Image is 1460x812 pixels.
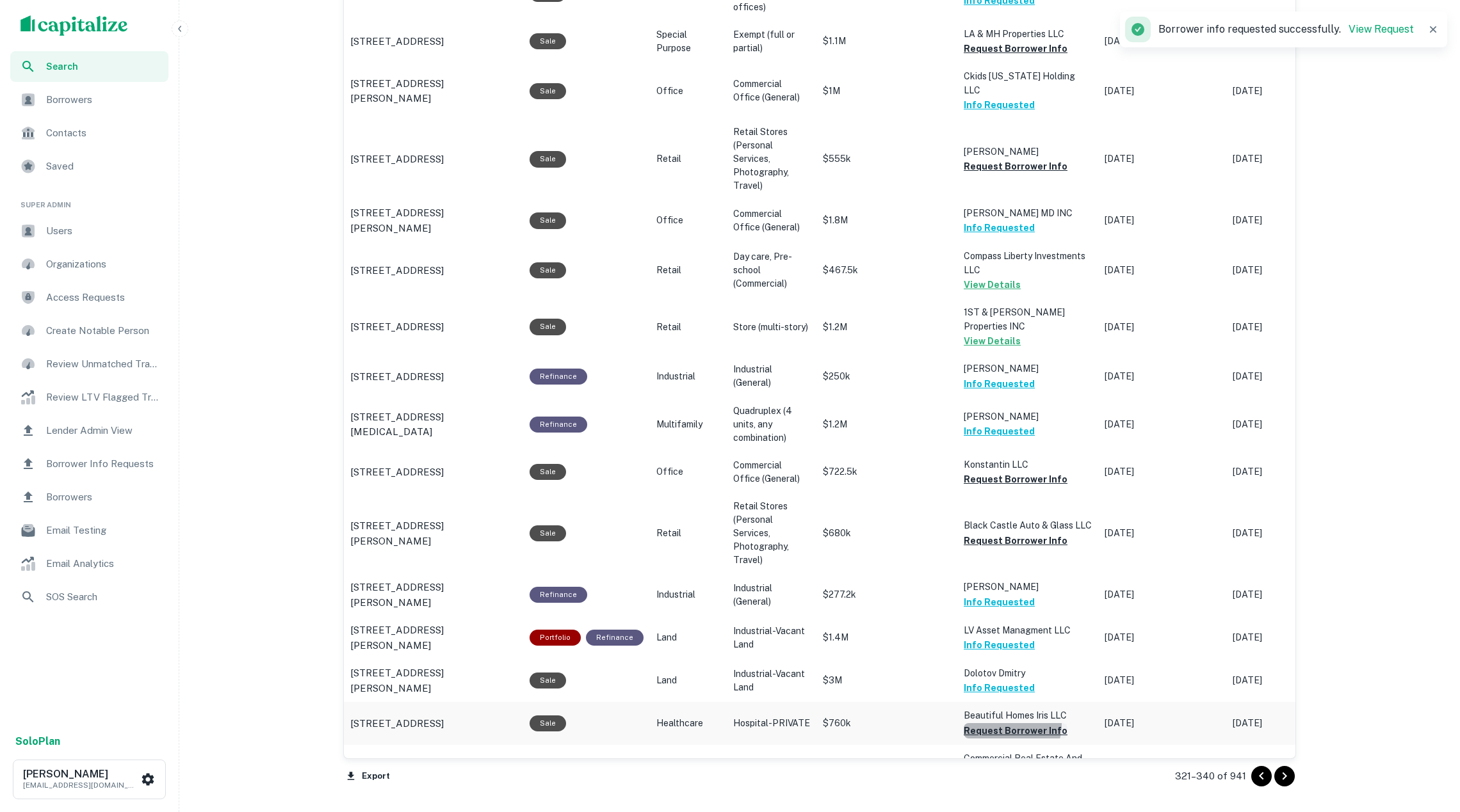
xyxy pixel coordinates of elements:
p: [DATE] [1105,35,1220,48]
p: Healthcare [656,717,720,730]
p: Ckids [US_STATE] Holding LLC [964,69,1092,97]
a: Saved [10,151,168,182]
a: [STREET_ADDRESS] [350,369,517,385]
a: [STREET_ADDRESS] [350,152,517,167]
button: Request Borrower Info [964,723,1067,738]
a: SoloPlan [15,734,60,749]
span: Contacts [46,125,161,141]
p: [DATE] [1233,321,1348,334]
span: Saved [46,159,161,174]
a: SOS Search [10,582,168,612]
div: Sale [530,212,566,228]
p: Commercial Office (General) [733,459,810,486]
button: Request Borrower Info [964,472,1067,487]
p: Konstantin LLC [964,458,1092,472]
h6: [PERSON_NAME] [23,769,138,779]
p: $1.8M [823,214,951,227]
div: Sale [530,262,566,278]
div: This loan purpose was for refinancing [530,417,587,433]
p: [STREET_ADDRESS] [350,319,444,335]
button: Export [343,767,393,786]
p: [PERSON_NAME] [964,410,1092,424]
p: [STREET_ADDRESS] [350,34,444,49]
p: [DATE] [1233,152,1348,166]
p: Exempt (full or partial) [733,28,810,55]
a: View Request [1349,23,1414,35]
div: Create Notable Person [10,315,168,346]
p: Land [656,674,720,687]
span: Search [46,60,161,74]
a: Email Analytics [10,548,168,579]
p: $722.5k [823,465,951,479]
p: [DATE] [1105,465,1220,479]
p: [STREET_ADDRESS] [350,369,444,385]
p: [DATE] [1233,465,1348,479]
p: Black Castle Auto & Glass LLC [964,518,1092,532]
p: Office [656,214,720,227]
div: This loan purpose was for refinancing [530,587,587,603]
a: [STREET_ADDRESS] [350,465,517,480]
p: [DATE] [1233,264,1348,277]
p: [STREET_ADDRESS][PERSON_NAME] [350,665,517,696]
p: Retail [656,321,720,334]
p: [DATE] [1233,84,1348,98]
div: Contacts [10,118,168,148]
p: [PERSON_NAME] MD INC [964,206,1092,220]
button: Request Borrower Info [964,41,1067,56]
p: Office [656,465,720,479]
p: [PERSON_NAME] [964,145,1092,159]
button: Info Requested [964,220,1035,235]
span: Create Notable Person [46,323,161,338]
p: Industrial [656,588,720,601]
div: Sale [530,319,566,335]
a: [STREET_ADDRESS][PERSON_NAME] [350,518,517,548]
p: Store (multi-story) [733,321,810,334]
button: View Details [964,333,1021,349]
p: Retail [656,264,720,277]
a: [STREET_ADDRESS] [350,34,517,49]
p: [DATE] [1105,370,1220,383]
p: $555k [823,152,951,166]
a: [STREET_ADDRESS][MEDICAL_DATA] [350,410,517,440]
p: $467.5k [823,264,951,277]
span: Lender Admin View [46,423,161,438]
a: [STREET_ADDRESS][PERSON_NAME] [350,623,517,653]
button: Go to next page [1274,766,1295,786]
p: Multifamily [656,418,720,431]
iframe: Chat Widget [1396,710,1460,771]
p: [DATE] [1105,152,1220,166]
p: [DATE] [1233,717,1348,730]
p: [DATE] [1233,588,1348,601]
a: Review LTV Flagged Transactions [10,382,168,413]
p: $277.2k [823,588,951,601]
p: Day care, Pre-school (Commercial) [733,250,810,291]
a: Users [10,216,168,246]
p: [DATE] [1105,717,1220,730]
a: Borrowers [10,84,168,115]
div: Borrower Info Requests [10,449,168,479]
a: Access Requests [10,282,168,313]
a: [STREET_ADDRESS][PERSON_NAME] [350,76,517,106]
a: Lender Admin View [10,415,168,446]
span: Access Requests [46,290,161,305]
a: [STREET_ADDRESS] [350,716,517,731]
a: [STREET_ADDRESS] [350,319,517,335]
p: Quadruplex (4 units, any combination) [733,404,810,445]
p: [DATE] [1233,418,1348,431]
p: Special Purpose [656,28,720,55]
span: Email Testing [46,523,161,538]
a: [STREET_ADDRESS][PERSON_NAME] [350,580,517,610]
p: [DATE] [1105,418,1220,431]
p: Retail Stores (Personal Services, Photography, Travel) [733,125,810,193]
div: Sale [530,525,566,541]
p: [STREET_ADDRESS] [350,263,444,278]
p: Industrial (General) [733,582,810,609]
span: Organizations [46,257,161,272]
p: Retail [656,527,720,540]
button: Go to previous page [1251,766,1272,786]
